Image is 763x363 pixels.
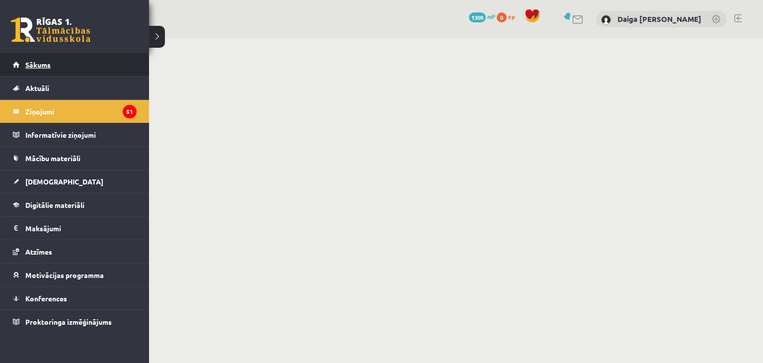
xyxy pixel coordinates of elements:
i: 51 [123,105,137,118]
a: Konferences [13,287,137,310]
a: Aktuāli [13,77,137,99]
span: Digitālie materiāli [25,200,84,209]
img: Daiga Daina Pētersone [601,15,611,25]
span: xp [508,12,515,20]
a: 0 xp [497,12,520,20]
a: Maksājumi [13,217,137,240]
span: Proktoringa izmēģinājums [25,317,112,326]
legend: Ziņojumi [25,100,137,123]
span: Konferences [25,294,67,303]
a: [DEMOGRAPHIC_DATA] [13,170,137,193]
a: Digitālie materiāli [13,193,137,216]
legend: Maksājumi [25,217,137,240]
span: mP [487,12,495,20]
span: Sākums [25,60,51,69]
a: Atzīmes [13,240,137,263]
a: Rīgas 1. Tālmācības vidusskola [11,17,90,42]
a: Daiga [PERSON_NAME] [617,14,701,24]
a: Ziņojumi51 [13,100,137,123]
a: Motivācijas programma [13,264,137,286]
span: 1309 [469,12,486,22]
a: Informatīvie ziņojumi [13,123,137,146]
span: 0 [497,12,507,22]
span: Aktuāli [25,84,49,92]
a: Proktoringa izmēģinājums [13,310,137,333]
a: Sākums [13,53,137,76]
span: Atzīmes [25,247,52,256]
a: 1309 mP [469,12,495,20]
a: Mācību materiāli [13,147,137,170]
span: [DEMOGRAPHIC_DATA] [25,177,103,186]
span: Motivācijas programma [25,271,104,279]
legend: Informatīvie ziņojumi [25,123,137,146]
span: Mācību materiāli [25,154,80,163]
